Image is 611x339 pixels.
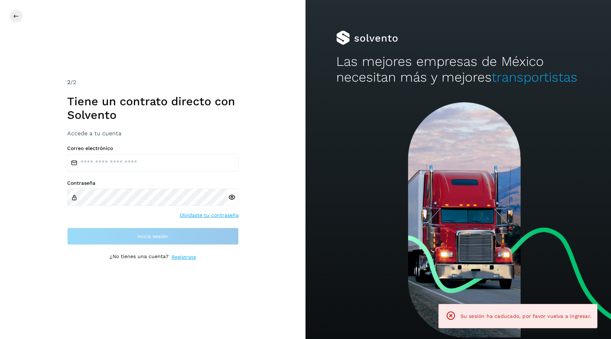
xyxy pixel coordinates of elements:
span: Su sesión ha caducado, por favor vuelva a ingresar. [461,313,591,319]
div: /2 [67,78,239,87]
a: Regístrate [172,253,196,261]
span: Inicia sesión [138,234,168,239]
span: 2 [67,79,70,86]
h1: Tiene un contrato directo con Solvento [67,95,239,122]
h3: Accede a tu cuenta [67,130,239,137]
p: ¿No tienes una cuenta? [110,253,169,261]
button: Inicia sesión [67,228,239,245]
h2: Las mejores empresas de México necesitan más y mejores [336,54,581,86]
label: Contraseña [67,180,239,186]
span: transportistas [492,69,577,85]
label: Correo electrónico [67,145,239,151]
a: Olvidaste tu contraseña [180,212,239,219]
